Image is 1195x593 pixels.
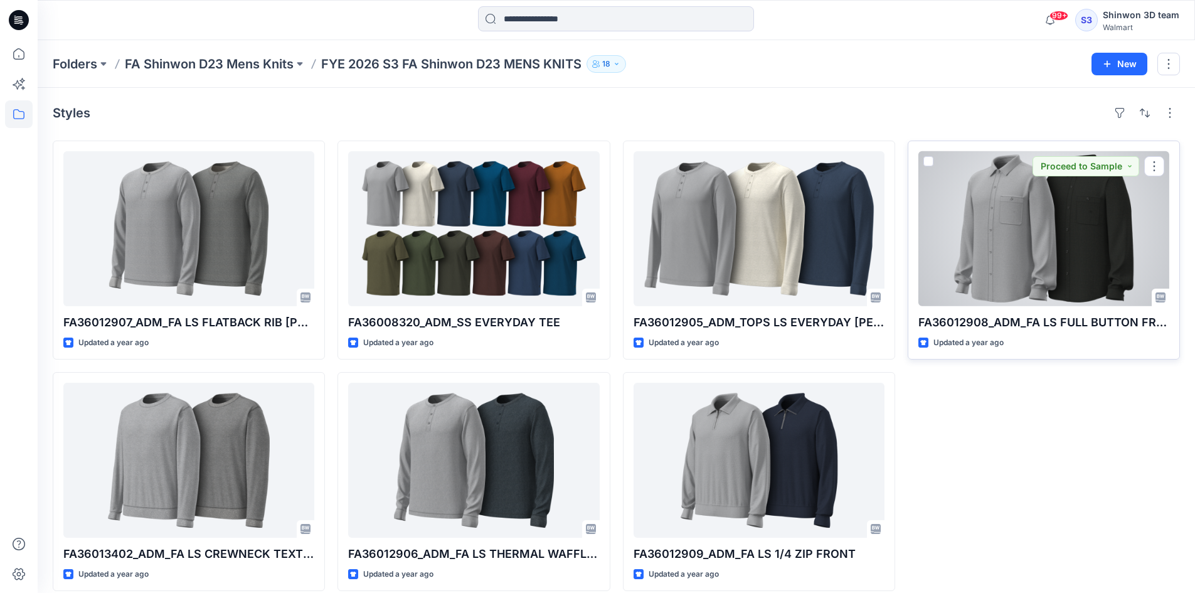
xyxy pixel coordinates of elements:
[634,545,884,563] p: FA36012909_ADM_FA LS 1/4 ZIP FRONT
[1091,53,1147,75] button: New
[933,336,1004,350] p: Updated a year ago
[363,336,433,350] p: Updated a year ago
[918,151,1169,306] a: FA36012908_ADM_FA LS FULL BUTTON FRONT
[1075,9,1098,31] div: S3
[1103,23,1179,32] div: Walmart
[63,151,314,306] a: FA36012907_ADM_FA LS FLATBACK RIB HENELY
[634,151,884,306] a: FA36012905_ADM_TOPS LS EVERYDAY HENELY
[348,151,599,306] a: FA36008320_ADM_SS EVERYDAY TEE
[53,105,90,120] h4: Styles
[63,383,314,538] a: FA36013402_ADM_FA LS CREWNECK TEXTURE
[918,314,1169,331] p: FA36012908_ADM_FA LS FULL BUTTON FRONT
[587,55,626,73] button: 18
[53,55,97,73] a: Folders
[63,545,314,563] p: FA36013402_ADM_FA LS CREWNECK TEXTURE
[1049,11,1068,21] span: 99+
[634,383,884,538] a: FA36012909_ADM_FA LS 1/4 ZIP FRONT
[125,55,294,73] a: FA Shinwon D23 Mens Knits
[649,336,719,350] p: Updated a year ago
[649,568,719,581] p: Updated a year ago
[78,568,149,581] p: Updated a year ago
[634,314,884,331] p: FA36012905_ADM_TOPS LS EVERYDAY [PERSON_NAME]
[78,336,149,350] p: Updated a year ago
[363,568,433,581] p: Updated a year ago
[602,57,610,71] p: 18
[1103,8,1179,23] div: Shinwon 3D team
[348,383,599,538] a: FA36012906_ADM_FA LS THERMAL WAFFLE HENELY
[348,314,599,331] p: FA36008320_ADM_SS EVERYDAY TEE
[348,545,599,563] p: FA36012906_ADM_FA LS THERMAL WAFFLE [PERSON_NAME]
[321,55,582,73] p: FYE 2026 S3 FA Shinwon D23 MENS KNITS
[63,314,314,331] p: FA36012907_ADM_FA LS FLATBACK RIB [PERSON_NAME]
